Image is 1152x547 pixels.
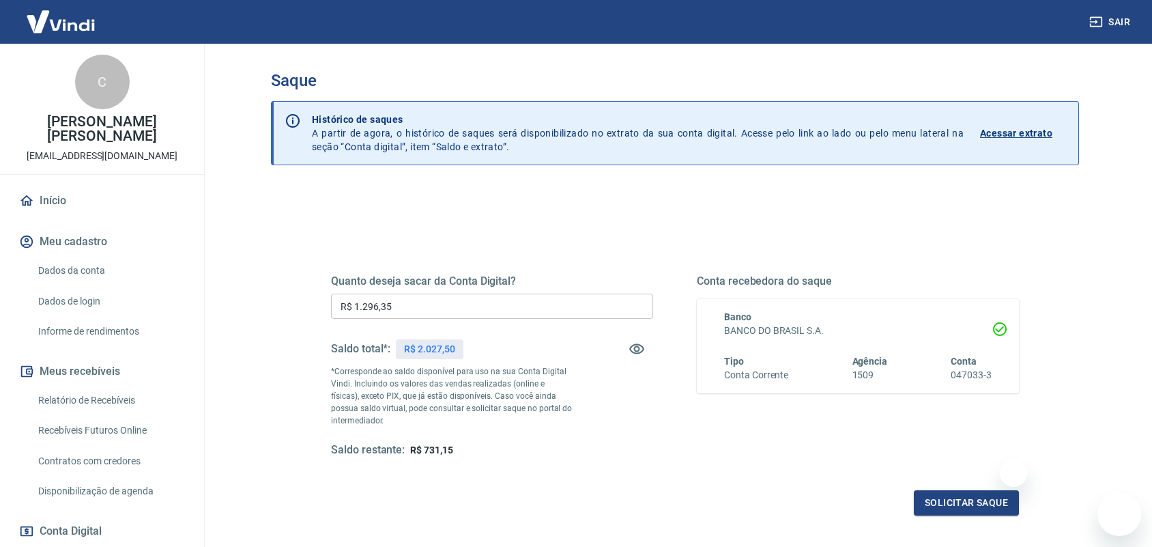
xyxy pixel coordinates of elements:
[75,55,130,109] div: C
[980,113,1067,154] a: Acessar extrato
[33,417,188,445] a: Recebíveis Futuros Online
[697,275,1019,288] h5: Conta recebedora do saque
[33,287,188,315] a: Dados de login
[724,356,744,367] span: Tipo
[312,113,964,154] p: A partir de agora, o histórico de saques será disponibilizado no extrato da sua conta digital. Ac...
[724,368,788,382] h6: Conta Corrente
[331,365,573,427] p: *Corresponde ao saldo disponível para uso na sua Conta Digital Vindi. Incluindo os valores das ve...
[33,257,188,285] a: Dados da conta
[16,516,188,546] button: Conta Digital
[27,149,177,163] p: [EMAIL_ADDRESS][DOMAIN_NAME]
[852,368,888,382] h6: 1509
[1097,492,1141,536] iframe: Botão para abrir a janela de mensagens
[271,71,1079,90] h3: Saque
[914,490,1019,516] button: Solicitar saque
[16,227,188,257] button: Meu cadastro
[1000,460,1027,487] iframe: Fechar mensagem
[11,115,193,143] p: [PERSON_NAME] [PERSON_NAME]
[331,443,405,458] h5: Saldo restante:
[980,126,1052,140] p: Acessar extrato
[331,342,390,356] h5: Saldo total*:
[33,447,188,475] a: Contratos com credores
[331,275,653,288] h5: Quanto deseja sacar da Conta Digital?
[312,113,964,126] p: Histórico de saques
[33,318,188,346] a: Informe de rendimentos
[1086,10,1136,35] button: Sair
[33,477,188,505] a: Disponibilização de agenda
[724,311,751,322] span: Banco
[33,387,188,415] a: Relatório de Recebíveis
[410,445,453,455] span: R$ 731,15
[852,356,888,367] span: Agência
[951,368,992,382] h6: 047033-3
[404,342,455,356] p: R$ 2.027,50
[16,356,188,387] button: Meus recebíveis
[951,356,977,367] span: Conta
[16,1,105,42] img: Vindi
[724,324,992,338] h6: BANCO DO BRASIL S.A.
[16,186,188,216] a: Início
